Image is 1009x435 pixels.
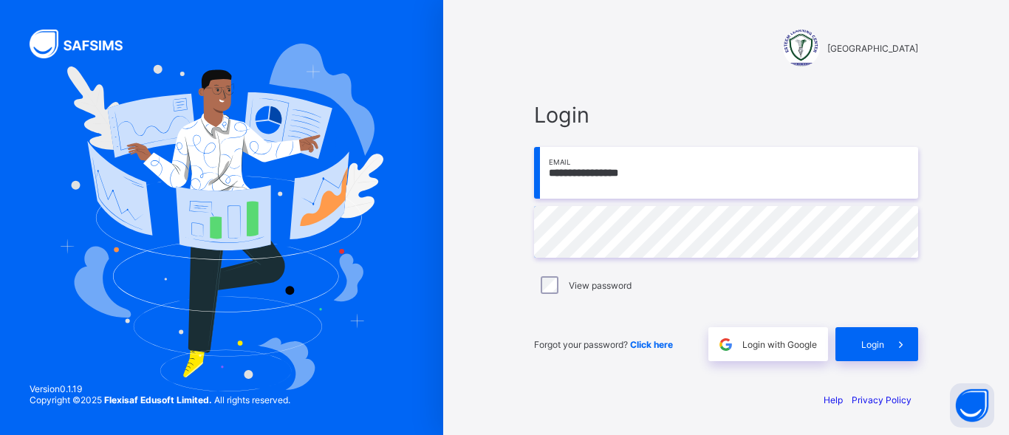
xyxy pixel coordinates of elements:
[60,44,383,391] img: Hero Image
[824,394,843,405] a: Help
[30,383,290,394] span: Version 0.1.19
[534,102,918,128] span: Login
[950,383,994,428] button: Open asap
[630,339,673,350] a: Click here
[30,30,140,58] img: SAFSIMS Logo
[861,339,884,350] span: Login
[534,339,673,350] span: Forgot your password?
[852,394,911,405] a: Privacy Policy
[30,394,290,405] span: Copyright © 2025 All rights reserved.
[742,339,817,350] span: Login with Google
[827,43,918,54] span: [GEOGRAPHIC_DATA]
[569,280,632,291] label: View password
[717,336,734,353] img: google.396cfc9801f0270233282035f929180a.svg
[104,394,212,405] strong: Flexisaf Edusoft Limited.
